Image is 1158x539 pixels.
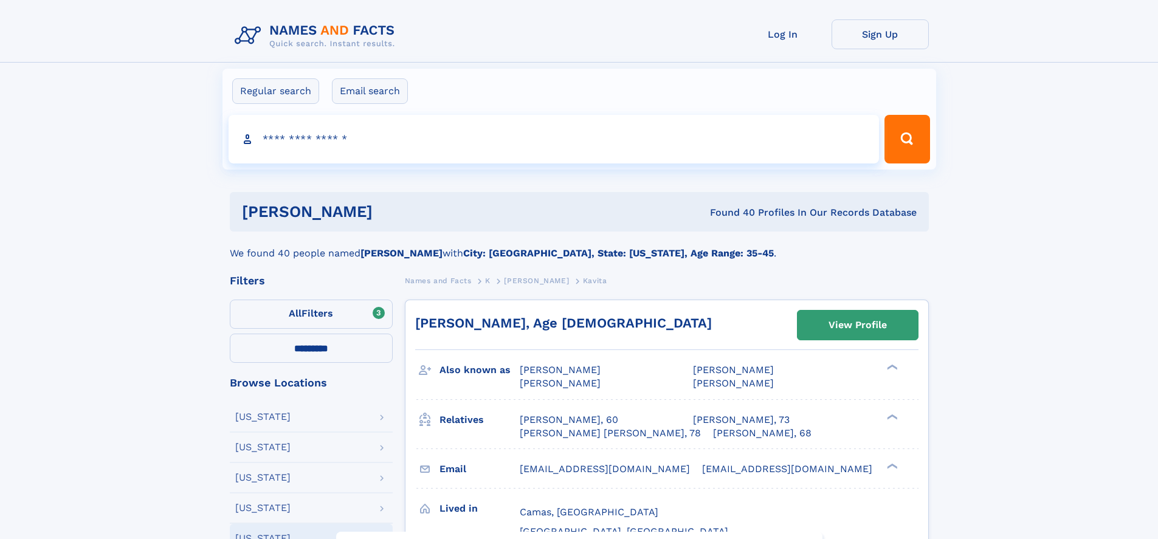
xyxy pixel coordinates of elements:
[230,377,393,388] div: Browse Locations
[520,463,690,475] span: [EMAIL_ADDRESS][DOMAIN_NAME]
[583,276,607,285] span: Kavita
[541,206,917,219] div: Found 40 Profiles In Our Records Database
[884,413,898,421] div: ❯
[520,427,701,440] a: [PERSON_NAME] [PERSON_NAME], 78
[693,364,774,376] span: [PERSON_NAME]
[520,526,728,537] span: [GEOGRAPHIC_DATA], [GEOGRAPHIC_DATA]
[415,315,712,331] a: [PERSON_NAME], Age [DEMOGRAPHIC_DATA]
[884,363,898,371] div: ❯
[520,413,618,427] a: [PERSON_NAME], 60
[829,311,887,339] div: View Profile
[230,300,393,329] label: Filters
[289,307,302,319] span: All
[439,410,520,430] h3: Relatives
[798,311,918,340] a: View Profile
[884,462,898,470] div: ❯
[884,115,929,163] button: Search Button
[235,473,291,482] div: [US_STATE]
[693,377,774,389] span: [PERSON_NAME]
[230,232,929,261] div: We found 40 people named with .
[235,503,291,513] div: [US_STATE]
[439,498,520,519] h3: Lived in
[232,78,319,104] label: Regular search
[520,506,658,518] span: Camas, [GEOGRAPHIC_DATA]
[405,273,472,288] a: Names and Facts
[229,115,880,163] input: search input
[713,427,812,440] a: [PERSON_NAME], 68
[332,78,408,104] label: Email search
[235,442,291,452] div: [US_STATE]
[520,377,601,389] span: [PERSON_NAME]
[693,413,790,427] a: [PERSON_NAME], 73
[504,276,569,285] span: [PERSON_NAME]
[832,19,929,49] a: Sign Up
[439,360,520,380] h3: Also known as
[734,19,832,49] a: Log In
[485,273,491,288] a: K
[360,247,443,259] b: [PERSON_NAME]
[504,273,569,288] a: [PERSON_NAME]
[230,275,393,286] div: Filters
[520,364,601,376] span: [PERSON_NAME]
[485,276,491,285] span: K
[463,247,774,259] b: City: [GEOGRAPHIC_DATA], State: [US_STATE], Age Range: 35-45
[230,19,405,52] img: Logo Names and Facts
[702,463,872,475] span: [EMAIL_ADDRESS][DOMAIN_NAME]
[439,459,520,479] h3: Email
[242,204,542,219] h1: [PERSON_NAME]
[235,412,291,422] div: [US_STATE]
